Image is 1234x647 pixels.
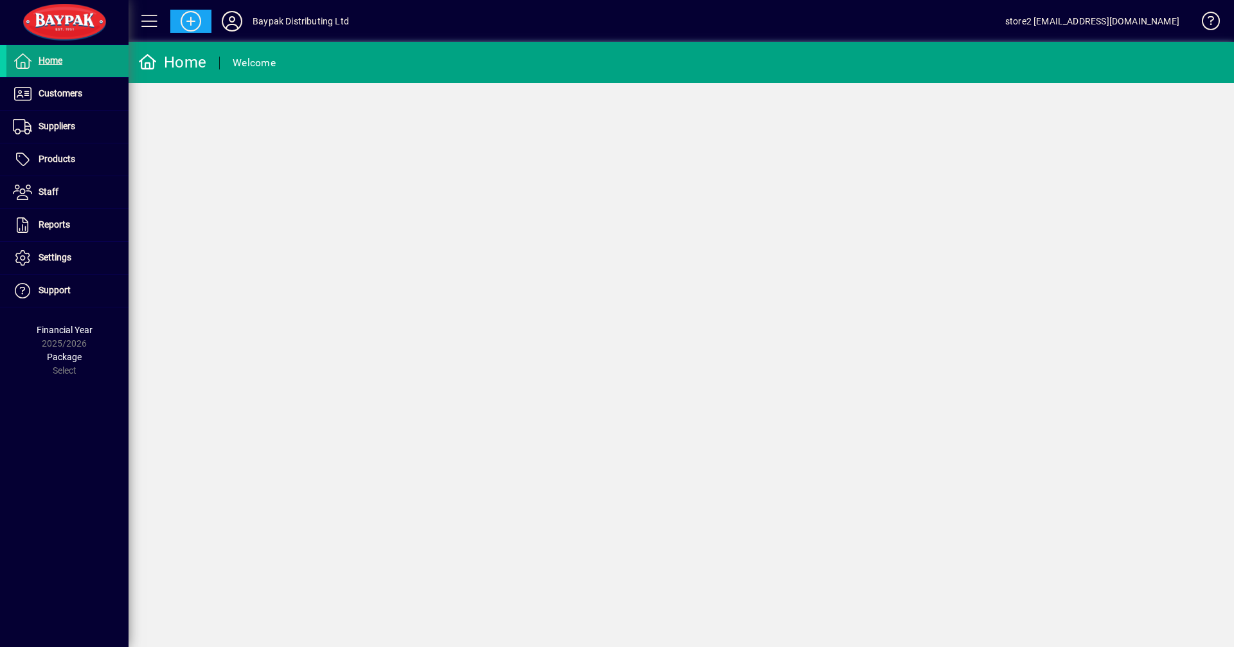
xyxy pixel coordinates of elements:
[39,121,75,131] span: Suppliers
[170,10,211,33] button: Add
[6,275,129,307] a: Support
[6,176,129,208] a: Staff
[39,88,82,98] span: Customers
[253,11,349,32] div: Baypak Distributing Ltd
[211,10,253,33] button: Profile
[39,285,71,295] span: Support
[1192,3,1218,44] a: Knowledge Base
[138,52,206,73] div: Home
[39,55,62,66] span: Home
[39,252,71,262] span: Settings
[6,209,129,241] a: Reports
[6,78,129,110] a: Customers
[47,352,82,362] span: Package
[37,325,93,335] span: Financial Year
[6,111,129,143] a: Suppliers
[39,154,75,164] span: Products
[39,187,58,197] span: Staff
[1005,11,1179,32] div: store2 [EMAIL_ADDRESS][DOMAIN_NAME]
[6,242,129,274] a: Settings
[39,219,70,230] span: Reports
[6,143,129,176] a: Products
